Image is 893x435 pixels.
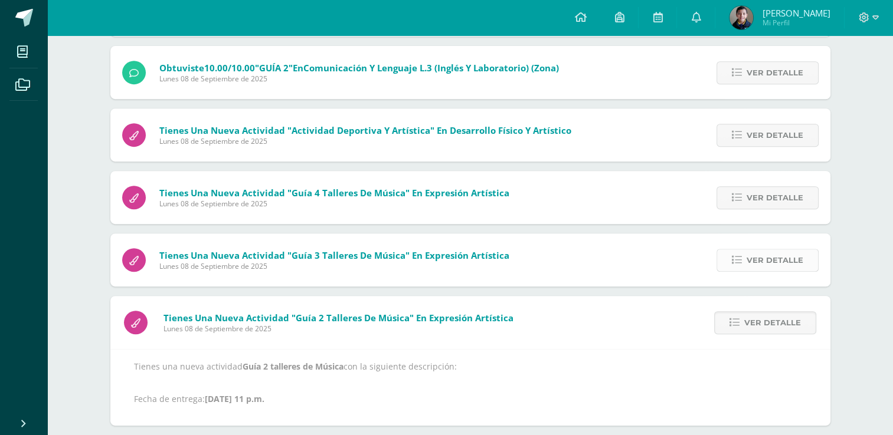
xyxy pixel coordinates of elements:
[159,187,509,199] span: Tienes una nueva actividad "Guía 4 talleres de Música" En Expresión Artística
[159,136,571,146] span: Lunes 08 de Septiembre de 2025
[159,199,509,209] span: Lunes 08 de Septiembre de 2025
[159,74,559,84] span: Lunes 08 de Septiembre de 2025
[762,7,830,19] span: [PERSON_NAME]
[762,18,830,28] span: Mi Perfil
[747,124,803,146] span: Ver detalle
[255,62,293,74] span: "GUÍA 2"
[243,361,344,372] strong: Guía 2 talleres de Música
[159,249,509,261] span: Tienes una nueva actividad "Guía 3 talleres de Música" En Expresión Artística
[204,62,255,74] span: 10.00/10.00
[730,6,753,29] img: 4b4ba961898aa8c56c1a512679ff2d59.png
[747,187,803,209] span: Ver detalle
[747,62,803,84] span: Ver detalle
[159,261,509,271] span: Lunes 08 de Septiembre de 2025
[744,312,801,334] span: Ver detalle
[159,62,559,74] span: Obtuviste en
[134,361,807,404] p: Tienes una nueva actividad con la siguiente descripción: Fecha de entrega:
[159,124,571,136] span: Tienes una nueva actividad "Actividad Deportiva y Artística" En Desarrollo Físico y Artístico
[163,312,513,324] span: Tienes una nueva actividad "Guía 2 talleres de Música" En Expresión Artística
[747,249,803,271] span: Ver detalle
[205,393,264,404] strong: [DATE] 11 p.m.
[163,324,513,334] span: Lunes 08 de Septiembre de 2025
[303,62,559,74] span: Comunicación y Lenguaje L.3 (Inglés y Laboratorio) (Zona)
